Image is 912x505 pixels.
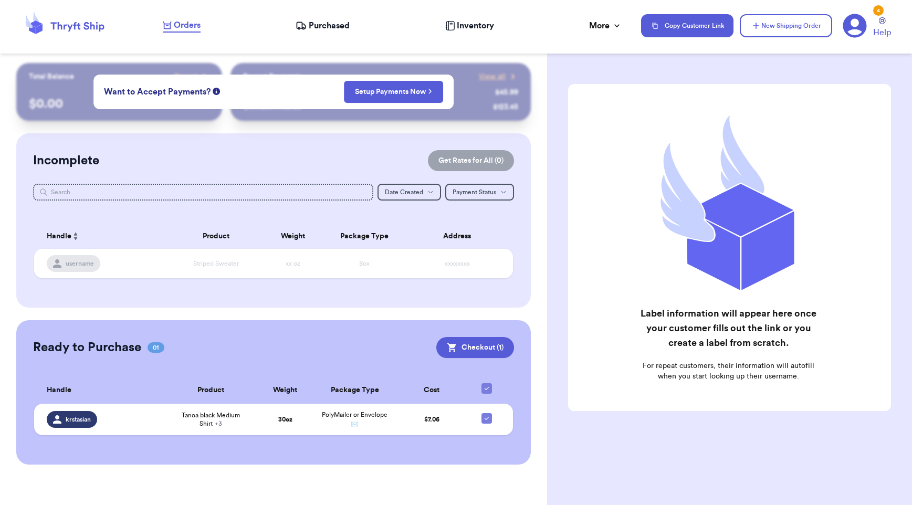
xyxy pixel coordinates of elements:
[174,71,197,82] span: Payout
[29,71,74,82] p: Total Balance
[641,14,733,37] button: Copy Customer Link
[286,260,300,267] span: xx oz
[243,71,301,82] p: Recent Payments
[66,415,91,424] span: krstasian
[169,224,264,249] th: Product
[33,152,99,169] h2: Incomplete
[47,385,71,396] span: Handle
[479,71,518,82] a: View all
[385,189,423,195] span: Date Created
[174,71,209,82] a: Payout
[296,19,350,32] a: Purchased
[66,259,94,268] span: username
[359,260,370,267] span: Box
[457,19,494,32] span: Inventory
[740,14,832,37] button: New Shipping Order
[104,86,211,98] span: Want to Accept Payments?
[171,411,251,428] span: Tanoa black Medium Shirt
[407,224,513,249] th: Address
[428,150,514,171] button: Get Rates for All (0)
[344,81,443,103] button: Setup Payments Now
[309,19,350,32] span: Purchased
[843,14,867,38] a: 4
[148,342,164,353] span: 01
[278,416,292,423] strong: 30 oz
[495,87,518,98] div: $ 45.99
[436,337,514,358] button: Checkout (1)
[424,416,439,423] span: $ 7.06
[164,377,257,404] th: Product
[397,377,467,404] th: Cost
[193,260,239,267] span: Striped Sweater
[445,260,470,267] span: xxxxxxxx
[163,19,201,33] a: Orders
[479,71,506,82] span: View all
[355,87,432,97] a: Setup Payments Now
[257,377,313,404] th: Weight
[33,339,141,356] h2: Ready to Purchase
[637,361,820,382] p: For repeat customers, their information will autofill when you start looking up their username.
[47,231,71,242] span: Handle
[873,17,891,39] a: Help
[873,5,884,16] div: 4
[321,224,407,249] th: Package Type
[453,189,496,195] span: Payment Status
[637,306,820,350] h2: Label information will appear here once your customer fills out the link or you create a label fr...
[378,184,441,201] button: Date Created
[313,377,396,404] th: Package Type
[71,230,80,243] button: Sort ascending
[29,96,209,112] p: $ 0.00
[174,19,201,31] span: Orders
[873,26,891,39] span: Help
[589,19,622,32] div: More
[264,224,321,249] th: Weight
[33,184,373,201] input: Search
[493,102,518,112] div: $ 123.45
[445,184,514,201] button: Payment Status
[445,19,494,32] a: Inventory
[322,412,387,427] span: PolyMailer or Envelope ✉️
[215,420,222,427] span: + 3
